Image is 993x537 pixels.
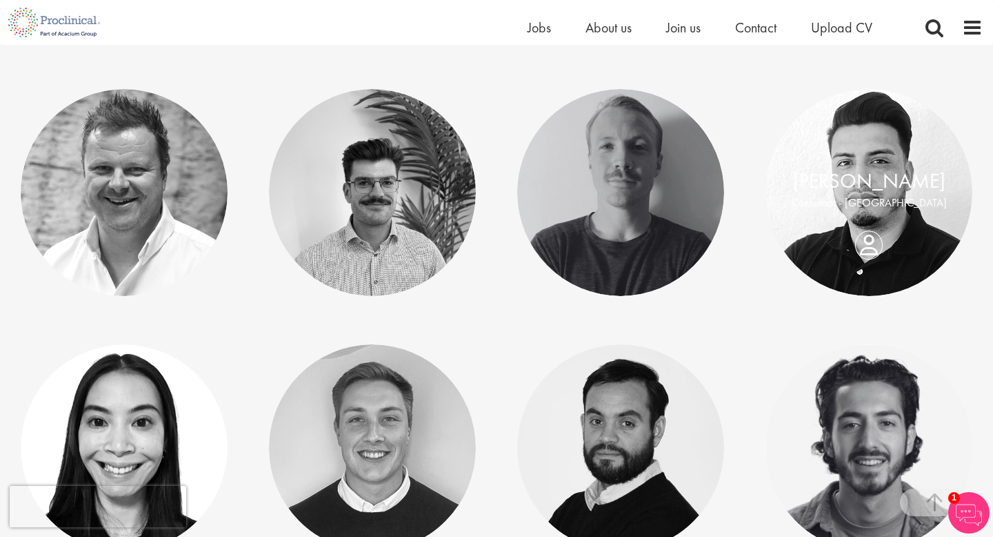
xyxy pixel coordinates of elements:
iframe: reCAPTCHA [10,486,186,527]
img: Chatbot [948,492,990,534]
a: Upload CV [811,19,872,37]
a: Contact [735,19,776,37]
a: Jobs [528,19,551,37]
span: 1 [948,492,960,504]
a: About us [585,19,632,37]
p: Consultant - [GEOGRAPHIC_DATA] [779,196,959,212]
a: Join us [666,19,701,37]
a: [PERSON_NAME] [793,168,945,194]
